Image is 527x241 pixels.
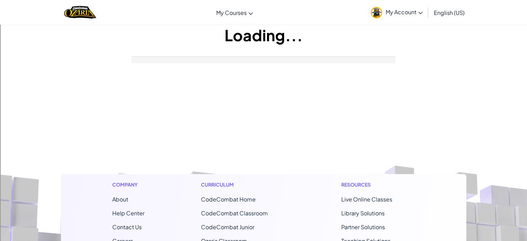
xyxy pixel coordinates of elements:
[386,8,423,16] span: My Account
[213,3,256,22] a: My Courses
[434,9,465,16] span: English (US)
[216,9,247,16] span: My Courses
[367,1,426,23] a: My Account
[430,3,468,22] a: English (US)
[371,7,382,18] img: avatar
[64,5,96,19] a: Ozaria by CodeCombat logo
[64,5,96,19] img: Home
